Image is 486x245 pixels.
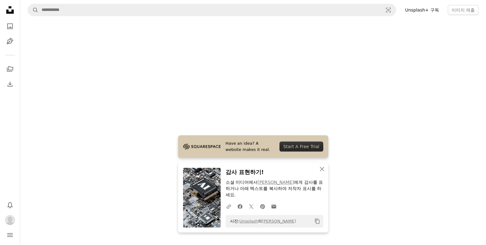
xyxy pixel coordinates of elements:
a: 컬렉션 [4,63,16,75]
a: Unsplash+ 구독 [401,5,443,15]
button: 클립보드에 복사하기 [312,216,323,227]
button: Unsplash 검색 [28,4,38,16]
span: 사진: 의 [227,216,296,226]
a: 일러스트 [4,35,16,47]
img: 사용자 중기 강의 아바타 [5,215,15,225]
a: [PERSON_NAME] [258,180,294,185]
button: 알림 [4,199,16,211]
button: 시각적 검색 [381,4,396,16]
a: Pinterest에 공유 [257,200,268,212]
p: 소셜 미디어에서 에게 감사를 표하거나 아래 텍스트를 복사하여 저작자 표시를 하세요. [226,179,323,198]
a: [PERSON_NAME] [262,219,296,223]
a: 사진 [4,20,16,32]
a: Unsplash [239,219,258,223]
a: 이메일로 공유에 공유 [268,200,279,212]
a: Have an idea? A website makes it real.Start A Free Trial [178,135,328,158]
h3: 감사 표현하기! [226,168,323,177]
a: 홈 — Unsplash [4,4,16,17]
a: Twitter에 공유 [246,200,257,212]
div: Start A Free Trial [279,142,323,152]
a: Facebook에 공유 [234,200,246,212]
span: Have an idea? A website makes it real. [226,140,275,153]
a: 다운로드 내역 [4,78,16,90]
img: file-1705255347840-230a6ab5bca9image [183,142,221,151]
button: 이미지 제출 [448,5,478,15]
button: 프로필 [4,214,16,226]
form: 사이트 전체에서 이미지 찾기 [28,4,396,16]
button: 메뉴 [4,229,16,241]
